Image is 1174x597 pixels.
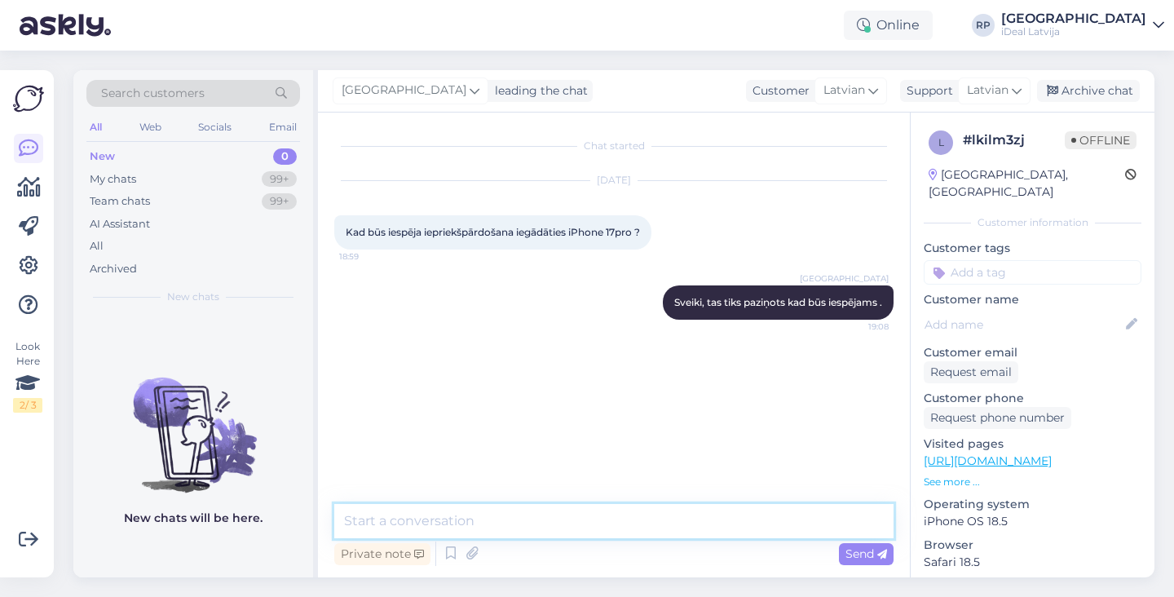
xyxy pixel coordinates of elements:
span: Kad būs iespēja iepriekšpārdošana iegādāties iPhone 17pro ? [346,226,640,238]
p: Customer name [924,291,1141,308]
div: Customer information [924,215,1141,230]
div: Socials [195,117,235,138]
div: All [86,117,105,138]
input: Add a tag [924,260,1141,285]
img: No chats [73,348,313,495]
input: Add name [925,316,1123,334]
span: [GEOGRAPHIC_DATA] [342,82,466,99]
p: Browser [924,537,1141,554]
div: My chats [90,171,136,188]
p: Customer phone [924,390,1141,407]
div: Chat started [334,139,894,153]
span: 19:08 [828,321,889,333]
div: Team chats [90,193,150,210]
span: Sveiki, tas tiks paziņots kad būs iespējams . [674,296,882,308]
div: Web [136,117,165,138]
div: leading the chat [488,82,588,99]
div: Customer [746,82,810,99]
div: Private note [334,543,430,565]
p: Operating system [924,496,1141,513]
div: AI Assistant [90,216,150,232]
span: l [938,136,944,148]
div: 0 [273,148,297,165]
div: Online [844,11,933,40]
span: [GEOGRAPHIC_DATA] [800,272,889,285]
div: New [90,148,115,165]
span: Send [845,546,887,561]
div: iDeal Latvija [1001,25,1146,38]
p: See more ... [924,475,1141,489]
div: Archive chat [1037,80,1140,102]
span: 18:59 [339,250,400,263]
div: [DATE] [334,173,894,188]
div: All [90,238,104,254]
div: RP [972,14,995,37]
img: Askly Logo [13,83,44,114]
p: New chats will be here. [124,510,263,527]
div: Request email [924,361,1018,383]
div: # lkilm3zj [963,130,1065,150]
div: Archived [90,261,137,277]
div: Look Here [13,339,42,413]
div: Request phone number [924,407,1071,429]
p: Customer email [924,344,1141,361]
div: [GEOGRAPHIC_DATA] [1001,12,1146,25]
div: [GEOGRAPHIC_DATA], [GEOGRAPHIC_DATA] [929,166,1125,201]
span: Offline [1065,131,1136,149]
div: Email [266,117,300,138]
div: 99+ [262,193,297,210]
a: [URL][DOMAIN_NAME] [924,453,1052,468]
span: Latvian [823,82,865,99]
div: 99+ [262,171,297,188]
span: Latvian [967,82,1008,99]
p: Safari 18.5 [924,554,1141,571]
span: Search customers [101,85,205,102]
div: 2 / 3 [13,398,42,413]
p: iPhone OS 18.5 [924,513,1141,530]
p: Customer tags [924,240,1141,257]
p: Visited pages [924,436,1141,453]
span: New chats [167,290,219,304]
a: [GEOGRAPHIC_DATA]iDeal Latvija [1001,12,1164,38]
div: Support [900,82,953,99]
